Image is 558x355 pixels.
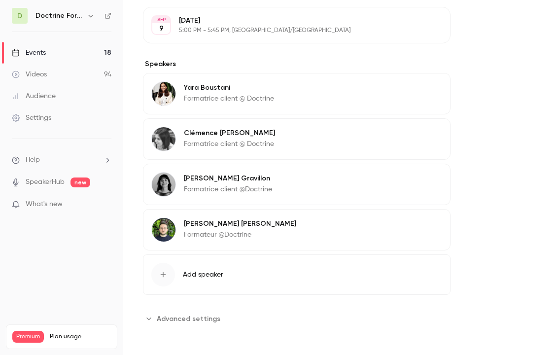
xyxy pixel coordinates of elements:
img: Clémence Hejl [152,127,175,151]
p: Formatrice client @ Doctrine [184,94,274,104]
span: D [17,11,22,21]
p: 5:00 PM - 5:45 PM, [GEOGRAPHIC_DATA]/[GEOGRAPHIC_DATA] [179,27,398,35]
button: Add speaker [143,254,451,295]
h6: Doctrine Formation Avocats [35,11,83,21]
a: SpeakerHub [26,177,65,187]
img: Yara Boustani [152,82,175,106]
span: Advanced settings [157,314,220,324]
button: Advanced settings [143,311,226,326]
li: help-dropdown-opener [12,155,111,165]
div: Sophie Gravillon[PERSON_NAME] GravillonFormatrice client @Doctrine [143,164,451,205]
span: Help [26,155,40,165]
img: Sophie Gravillon [152,173,175,196]
span: Plan usage [50,333,111,341]
span: new [70,177,90,187]
p: Formateur @Doctrine [184,230,296,240]
p: 9 [159,24,164,34]
div: SEP [152,16,170,23]
label: Speakers [143,59,451,69]
span: Premium [12,331,44,343]
span: What's new [26,199,63,210]
div: Events [12,48,46,58]
p: [PERSON_NAME] Gravillon [184,174,272,183]
div: Videos [12,70,47,79]
p: Yara Boustani [184,83,274,93]
div: Yara BoustaniYara BoustaniFormatrice client @ Doctrine [143,73,451,114]
div: Clémence HejlClémence [PERSON_NAME]Formatrice client @ Doctrine [143,118,451,160]
div: Audience [12,91,56,101]
div: Settings [12,113,51,123]
img: Eliot Gil [152,218,175,242]
section: Advanced settings [143,311,451,326]
p: Formatrice client @ Doctrine [184,139,275,149]
p: Formatrice client @Doctrine [184,184,272,194]
span: Add speaker [183,270,223,280]
p: [PERSON_NAME] [PERSON_NAME] [184,219,296,229]
p: [DATE] [179,16,398,26]
div: Eliot Gil[PERSON_NAME] [PERSON_NAME]Formateur @Doctrine [143,209,451,250]
p: Clémence [PERSON_NAME] [184,128,275,138]
iframe: Noticeable Trigger [100,200,111,209]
